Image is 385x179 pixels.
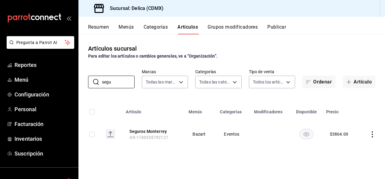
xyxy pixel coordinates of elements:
[216,100,250,120] th: Categorías
[16,39,65,46] span: Pregunta a Parrot AI
[343,76,375,88] button: Artículo
[129,135,168,140] span: AR-1749305792121
[142,70,188,74] label: Marcas
[119,24,134,34] button: Menús
[177,24,198,34] button: Artículos
[146,79,177,85] span: Todas las marcas, Sin marca
[208,24,258,34] button: Grupos modificadores
[7,36,74,49] button: Pregunta a Parrot AI
[14,90,73,99] span: Configuración
[14,61,73,69] span: Reportes
[253,79,284,85] span: Todos los artículos
[14,76,73,84] span: Menú
[66,16,71,20] button: open_drawer_menu
[122,100,185,120] th: Artículo
[249,70,295,74] label: Tipo de venta
[102,76,135,88] input: Buscar artículo
[144,24,168,34] button: Categorías
[14,149,73,158] span: Suscripción
[290,100,322,120] th: Disponible
[88,24,385,34] div: navigation tabs
[250,100,290,120] th: Modificadores
[330,131,348,137] div: $ 3864.00
[129,128,178,134] button: edit-product-location
[199,79,231,85] span: Todas las categorías, Sin categoría
[224,132,243,136] span: Eventos
[4,44,74,50] a: Pregunta a Parrot AI
[88,24,109,34] button: Resumen
[267,24,286,34] button: Publicar
[192,132,209,136] span: Bazart
[88,44,137,53] div: Artículos sucursal
[302,76,336,88] button: Ordenar
[369,131,375,137] button: actions
[323,100,359,120] th: Precio
[14,120,73,128] span: Facturación
[299,129,313,139] button: availability-product
[88,54,218,58] strong: Para editar los artículos o cambios generales, ve a “Organización”.
[14,105,73,113] span: Personal
[14,135,73,143] span: Inventarios
[185,100,216,120] th: Menús
[195,70,242,74] label: Categorías
[105,5,164,12] h3: Sucursal: Delica (CDMX)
